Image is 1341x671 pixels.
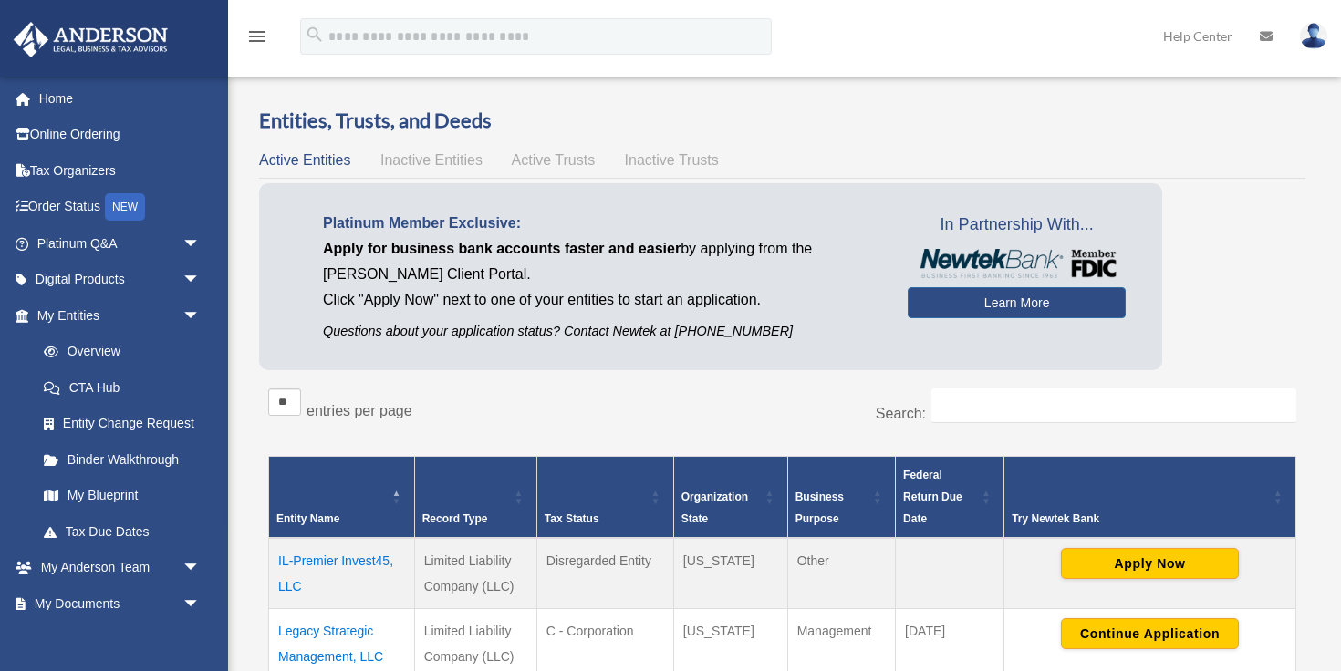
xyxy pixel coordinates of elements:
a: My Documentsarrow_drop_down [13,585,228,622]
a: Online Ordering [13,117,228,153]
span: Entity Name [276,512,339,525]
span: In Partnership With... [908,211,1126,240]
span: Tax Status [545,512,599,525]
td: IL-Premier Invest45, LLC [269,538,415,609]
p: Questions about your application status? Contact Newtek at [PHONE_NUMBER] [323,320,880,343]
img: User Pic [1300,23,1327,49]
span: Active Entities [259,152,350,168]
a: My Entitiesarrow_drop_down [13,297,219,334]
a: CTA Hub [26,369,219,406]
a: Home [13,80,228,117]
td: [US_STATE] [673,538,787,609]
td: Other [787,538,895,609]
button: Continue Application [1061,618,1239,649]
span: Inactive Trusts [625,152,719,168]
label: Search: [876,406,926,421]
span: Active Trusts [512,152,596,168]
a: Digital Productsarrow_drop_down [13,262,228,298]
td: Limited Liability Company (LLC) [414,538,536,609]
span: arrow_drop_down [182,262,219,299]
span: Federal Return Due Date [903,469,962,525]
img: NewtekBankLogoSM.png [917,249,1117,278]
i: search [305,25,325,45]
p: Platinum Member Exclusive: [323,211,880,236]
img: Anderson Advisors Platinum Portal [8,22,173,57]
a: Overview [26,334,210,370]
a: Tax Organizers [13,152,228,189]
label: entries per page [307,403,412,418]
a: My Anderson Teamarrow_drop_down [13,550,228,586]
i: menu [246,26,268,47]
div: Try Newtek Bank [1012,508,1268,530]
span: arrow_drop_down [182,585,219,623]
td: Disregarded Entity [536,538,673,609]
button: Apply Now [1061,548,1239,579]
a: Entity Change Request [26,406,219,442]
th: Federal Return Due Date: Activate to sort [896,456,1004,538]
span: Record Type [422,512,488,525]
span: arrow_drop_down [182,225,219,263]
div: NEW [105,193,145,221]
th: Business Purpose: Activate to sort [787,456,895,538]
a: menu [246,32,268,47]
p: Click "Apply Now" next to one of your entities to start an application. [323,287,880,313]
th: Organization State: Activate to sort [673,456,787,538]
a: Learn More [908,287,1126,318]
span: Inactive Entities [380,152,483,168]
th: Tax Status: Activate to sort [536,456,673,538]
a: Tax Due Dates [26,513,219,550]
h3: Entities, Trusts, and Deeds [259,107,1305,135]
a: Platinum Q&Aarrow_drop_down [13,225,228,262]
span: Business Purpose [795,490,844,525]
a: My Blueprint [26,478,219,514]
a: Order StatusNEW [13,189,228,226]
p: by applying from the [PERSON_NAME] Client Portal. [323,236,880,287]
th: Try Newtek Bank : Activate to sort [1004,456,1296,538]
a: Binder Walkthrough [26,441,219,478]
span: arrow_drop_down [182,550,219,587]
span: Organization State [681,490,748,525]
th: Entity Name: Activate to invert sorting [269,456,415,538]
span: arrow_drop_down [182,297,219,335]
th: Record Type: Activate to sort [414,456,536,538]
span: Apply for business bank accounts faster and easier [323,241,681,256]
